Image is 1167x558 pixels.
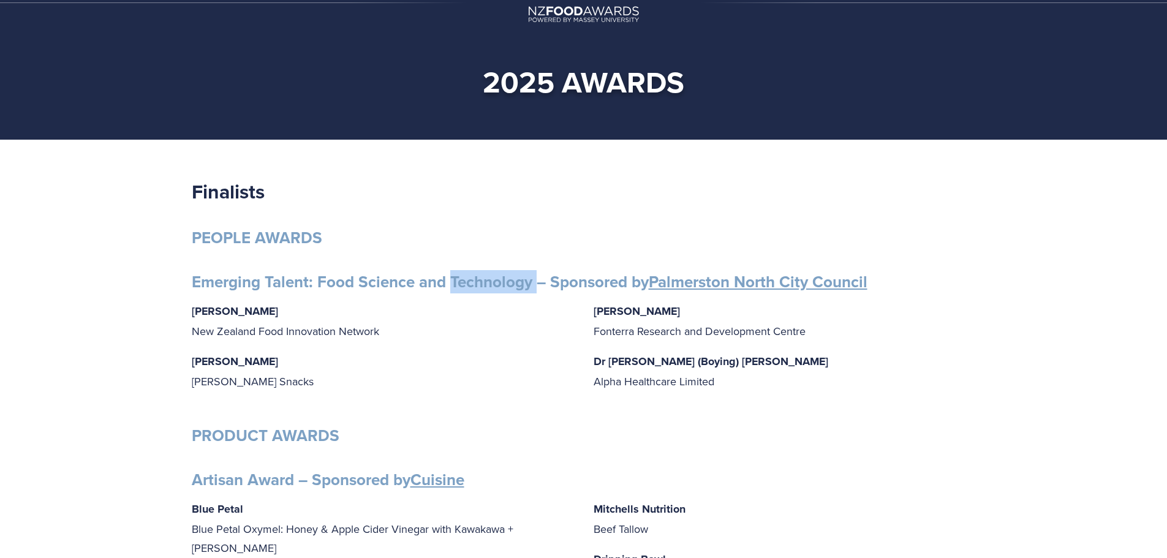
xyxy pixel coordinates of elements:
h1: 2025 awards [211,64,956,100]
p: Alpha Healthcare Limited [594,352,976,391]
strong: Mitchells Nutrition [594,501,685,517]
strong: [PERSON_NAME] [192,353,278,369]
strong: Finalists [192,177,265,206]
strong: Emerging Talent: Food Science and Technology – Sponsored by [192,270,867,293]
strong: PRODUCT AWARDS [192,424,339,447]
p: Fonterra Research and Development Centre [594,301,976,341]
p: Beef Tallow [594,499,976,538]
strong: [PERSON_NAME] [192,303,278,319]
strong: [PERSON_NAME] [594,303,680,319]
p: New Zealand Food Innovation Network [192,301,574,341]
strong: Blue Petal [192,501,243,517]
a: Cuisine [410,468,464,491]
p: Blue Petal Oxymel: Honey & Apple Cider Vinegar with Kawakawa + [PERSON_NAME] [192,499,574,558]
strong: PEOPLE AWARDS [192,226,322,249]
strong: Dr [PERSON_NAME] (Boying) [PERSON_NAME] [594,353,828,369]
a: Palmerston North City Council [649,270,867,293]
p: [PERSON_NAME] Snacks [192,352,574,391]
strong: Artisan Award – Sponsored by [192,468,464,491]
